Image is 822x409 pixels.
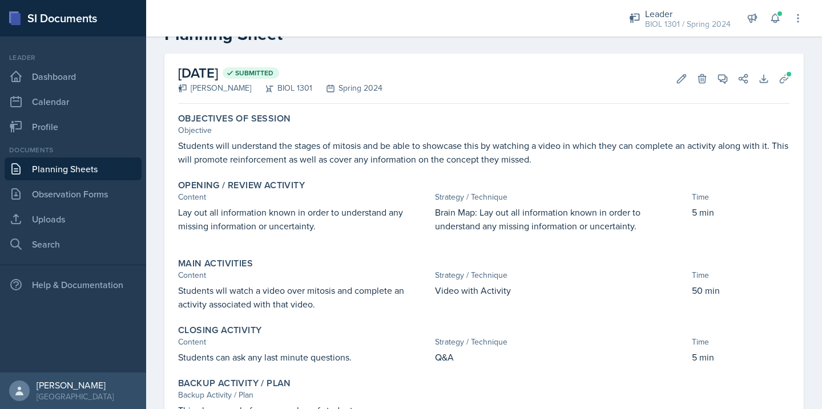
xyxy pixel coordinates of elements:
[178,336,430,348] div: Content
[5,208,142,230] a: Uploads
[645,18,731,30] div: BIOL 1301 / Spring 2024
[5,90,142,113] a: Calendar
[178,82,251,94] div: [PERSON_NAME]
[435,284,687,297] p: Video with Activity
[178,180,305,191] label: Opening / Review Activity
[178,378,291,389] label: Backup Activity / Plan
[435,191,687,203] div: Strategy / Technique
[178,124,790,136] div: Objective
[645,7,731,21] div: Leader
[251,82,312,94] div: BIOL 1301
[37,391,114,402] div: [GEOGRAPHIC_DATA]
[5,52,142,63] div: Leader
[435,269,687,281] div: Strategy / Technique
[5,145,142,155] div: Documents
[178,350,430,364] p: Students can ask any last minute questions.
[435,336,687,348] div: Strategy / Technique
[5,157,142,180] a: Planning Sheets
[178,205,430,233] p: Lay out all information known in order to understand any missing information or uncertainty.
[312,82,382,94] div: Spring 2024
[178,269,430,281] div: Content
[178,389,790,401] div: Backup Activity / Plan
[692,269,790,281] div: Time
[178,139,790,166] p: Students will understand the stages of mitosis and be able to showcase this by watching a video i...
[692,191,790,203] div: Time
[178,258,253,269] label: Main Activities
[692,205,790,219] p: 5 min
[178,191,430,203] div: Content
[5,183,142,205] a: Observation Forms
[5,115,142,138] a: Profile
[435,205,687,233] p: Brain Map: Lay out all information known in order to understand any missing information or uncert...
[178,325,261,336] label: Closing Activity
[235,68,273,78] span: Submitted
[178,63,382,83] h2: [DATE]
[5,65,142,88] a: Dashboard
[692,350,790,364] p: 5 min
[178,113,291,124] label: Objectives of Session
[692,284,790,297] p: 50 min
[178,284,430,311] p: Students wll watch a video over mitosis and complete an activity associated with that video.
[164,24,804,44] h2: Planning Sheet
[37,379,114,391] div: [PERSON_NAME]
[435,350,687,364] p: Q&A
[5,273,142,296] div: Help & Documentation
[692,336,790,348] div: Time
[5,233,142,256] a: Search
